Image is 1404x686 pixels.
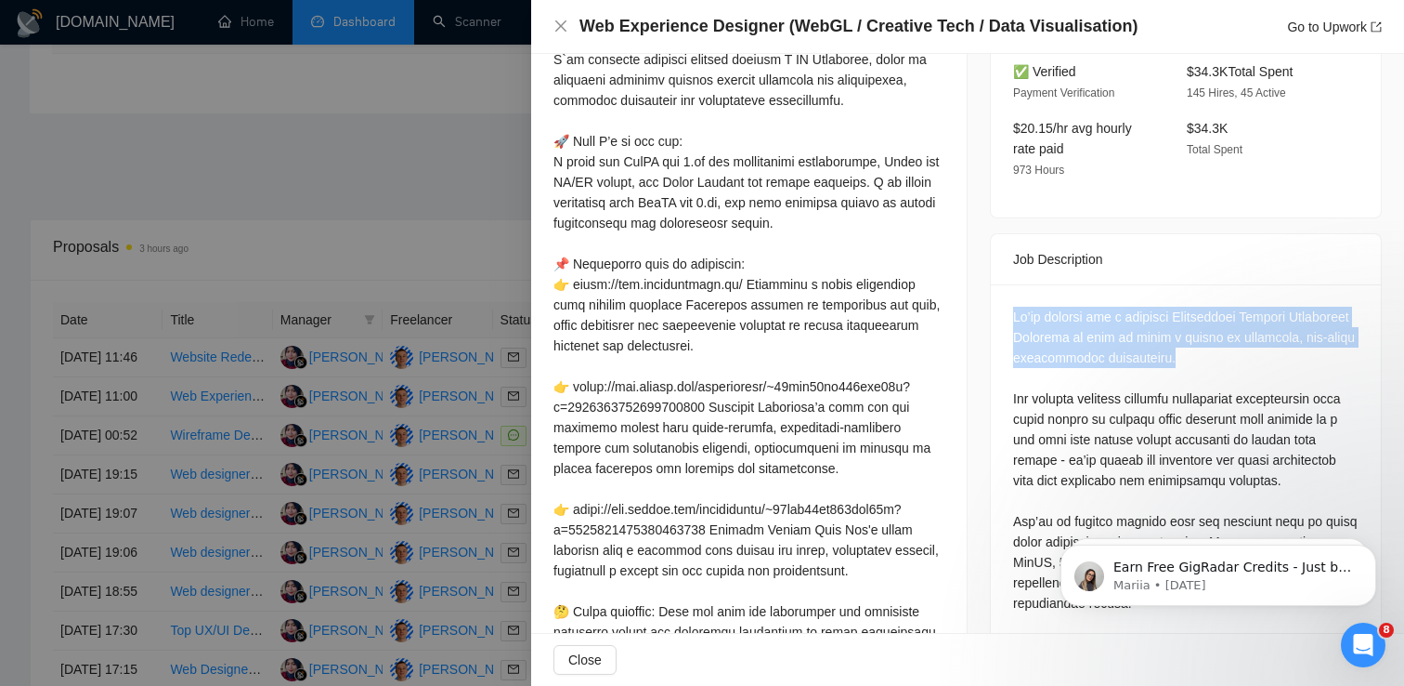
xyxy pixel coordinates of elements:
[553,645,617,675] button: Close
[1187,121,1228,136] span: $34.3K
[1013,164,1064,177] span: 973 Hours
[1341,623,1385,667] iframe: Intercom live chat
[553,19,568,34] button: Close
[553,19,568,33] span: close
[1187,86,1286,99] span: 145 Hires, 45 Active
[1013,234,1358,284] div: Job Description
[1013,121,1132,156] span: $20.15/hr avg hourly rate paid
[1013,86,1114,99] span: Payment Verification
[1287,20,1382,34] a: Go to Upworkexport
[1371,21,1382,33] span: export
[1187,143,1242,156] span: Total Spent
[568,650,602,670] span: Close
[1013,64,1076,79] span: ✅ Verified
[579,15,1138,38] h4: Web Experience Designer (WebGL / Creative Tech / Data Visualisation)
[1187,64,1293,79] span: $34.3K Total Spent
[1379,623,1394,638] span: 8
[1033,506,1404,636] iframe: Intercom notifications message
